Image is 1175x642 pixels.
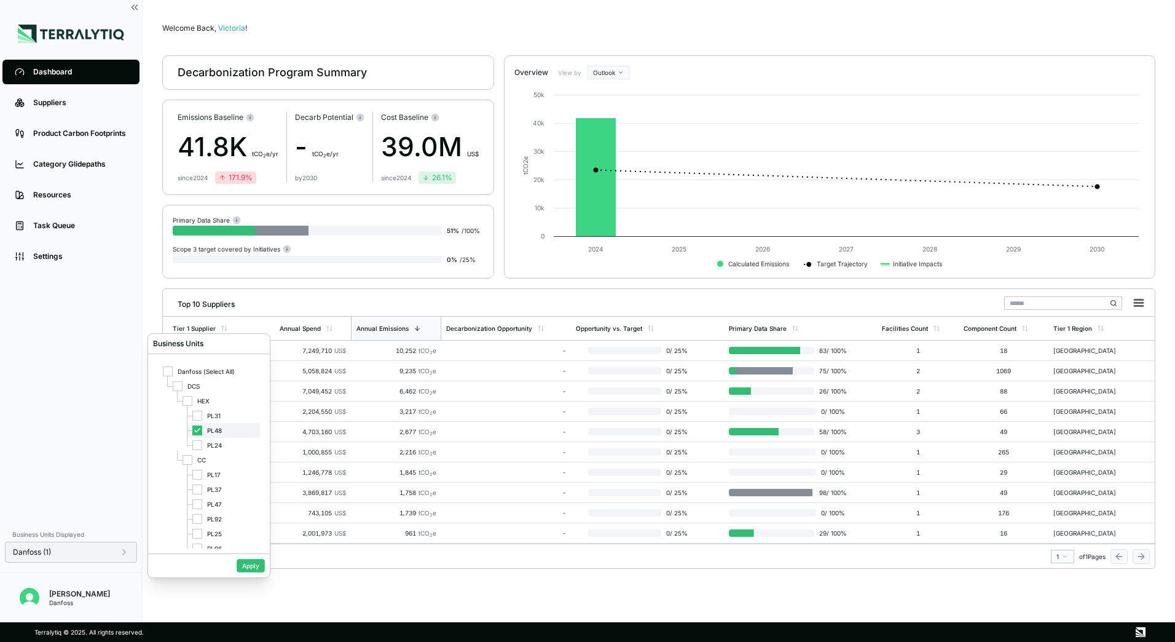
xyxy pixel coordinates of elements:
[280,469,345,476] div: 1,246,778
[533,148,544,155] text: 30k
[218,23,247,33] span: Victoria
[381,113,479,122] div: Cost Baseline
[672,245,686,253] text: 2025
[522,156,529,175] text: tCO e
[755,245,770,253] text: 2026
[1079,553,1106,560] span: of 1 Pages
[964,428,1043,435] div: 49
[419,347,436,354] span: tCO e
[839,245,854,253] text: 2027
[49,589,110,599] div: [PERSON_NAME]
[280,325,321,332] div: Annual Spend
[446,367,566,374] div: -
[460,256,476,263] span: / 25 %
[446,408,566,415] div: -
[1053,408,1132,415] div: [GEOGRAPHIC_DATA]
[280,489,345,496] div: 3,869,817
[430,512,433,518] sub: 2
[356,387,436,395] div: 6,462
[5,527,137,542] div: Business Units Displayed
[882,347,954,354] div: 1
[334,408,346,415] span: US$
[430,533,433,538] sub: 2
[729,325,787,332] div: Primary Data Share
[356,367,436,374] div: 9,235
[49,599,110,606] div: Danfoss
[20,588,39,608] img: Victoria Odoma
[430,411,433,416] sub: 2
[661,469,694,476] span: 0 / 25 %
[522,160,529,164] tspan: 2
[356,408,436,415] div: 3,217
[661,509,694,517] span: 0 / 25 %
[419,529,436,537] span: tCO e
[541,232,544,240] text: 0
[419,469,436,476] span: tCO e
[446,325,532,332] div: Decarbonization Opportunity
[430,451,433,457] sub: 2
[964,367,1043,374] div: 1069
[1053,428,1132,435] div: [GEOGRAPHIC_DATA]
[661,529,694,537] span: 0 / 25 %
[964,347,1043,354] div: 18
[814,367,847,374] span: 75 / 100 %
[446,428,566,435] div: -
[588,245,603,253] text: 2024
[430,472,433,477] sub: 2
[280,408,345,415] div: 2,204,550
[446,347,566,354] div: -
[661,408,694,415] span: 0 / 25 %
[1053,325,1092,332] div: Tier 1 Region
[323,153,326,159] sub: 2
[356,448,436,456] div: 2,216
[922,245,937,253] text: 2028
[558,69,583,76] label: View by
[356,509,436,517] div: 1,739
[334,428,346,435] span: US$
[422,173,452,183] div: 26.1 %
[447,256,457,263] span: 0 %
[295,174,317,181] div: by 2030
[334,367,346,374] span: US$
[882,387,954,395] div: 2
[334,448,346,456] span: US$
[33,98,127,108] div: Suppliers
[446,387,566,395] div: -
[1053,347,1132,354] div: [GEOGRAPHIC_DATA]
[178,127,278,167] div: 41.8K
[882,529,954,537] div: 1
[661,448,694,456] span: 0 / 25 %
[381,127,479,167] div: 39.0M
[252,150,278,157] span: t CO e/yr
[882,509,954,517] div: 1
[593,69,615,76] span: Outlook
[13,547,51,557] span: Danfoss (1)
[356,428,436,435] div: 2,677
[1053,448,1132,456] div: [GEOGRAPHIC_DATA]
[447,227,459,234] span: 51 %
[280,367,345,374] div: 5,058,824
[178,113,278,122] div: Emissions Baseline
[964,509,1043,517] div: 176
[1090,245,1104,253] text: 2030
[882,448,954,456] div: 1
[1053,489,1132,496] div: [GEOGRAPHIC_DATA]
[173,244,291,253] div: Scope 3 target covered by Initiatives
[882,325,928,332] div: Facilities Count
[814,428,847,435] span: 58 / 100 %
[446,448,566,456] div: -
[728,260,789,267] text: Calculated Emissions
[817,260,868,268] text: Target Trajectory
[33,129,127,138] div: Product Carbon Footprints
[33,159,127,169] div: Category Glidepaths
[514,68,548,77] div: Overview
[964,325,1016,332] div: Component Count
[882,408,954,415] div: 1
[587,66,629,79] button: Outlook
[816,408,847,415] span: 0 / 100 %
[533,91,544,98] text: 50k
[280,509,345,517] div: 743,105
[816,509,847,517] span: 0 / 100 %
[356,529,436,537] div: 961
[882,428,954,435] div: 3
